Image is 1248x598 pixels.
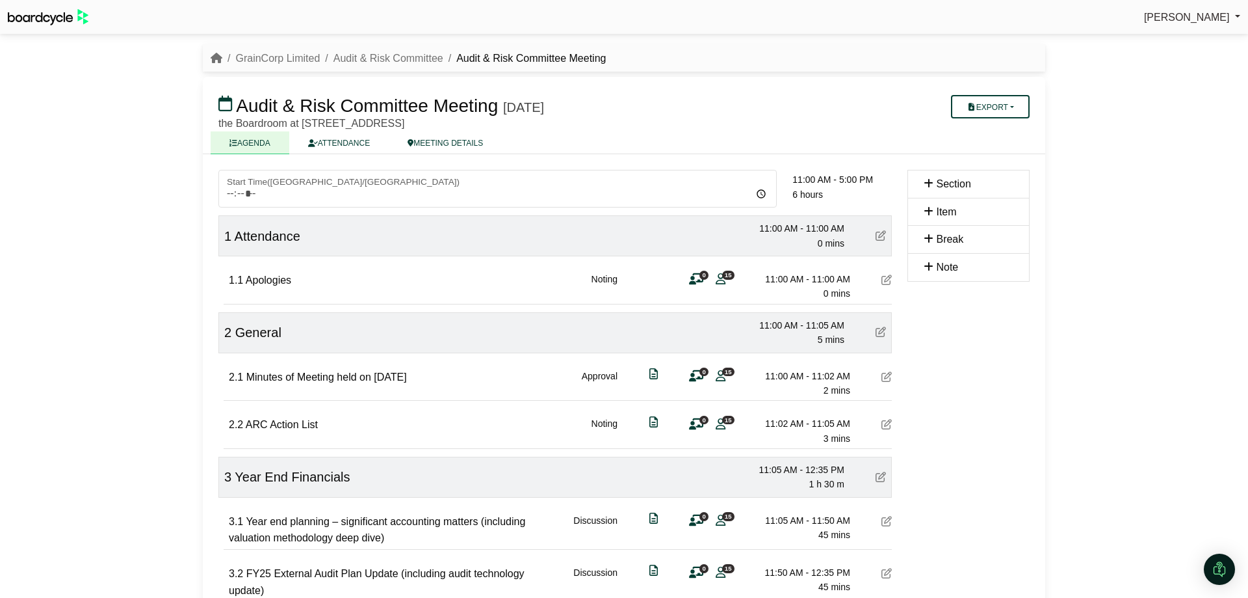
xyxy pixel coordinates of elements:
[503,100,544,115] div: [DATE]
[722,564,734,573] span: 15
[753,318,844,333] div: 11:00 AM - 11:05 AM
[289,131,389,154] a: ATTENDANCE
[818,530,850,540] span: 45 mins
[824,433,850,444] span: 3 mins
[699,512,708,521] span: 0
[573,513,617,547] div: Discussion
[936,206,956,217] span: Item
[218,118,404,129] span: the Boardroom at [STREET_ADDRESS]
[235,470,350,484] span: Year End Financials
[722,512,734,521] span: 15
[229,419,243,430] span: 2.2
[1144,12,1230,23] span: [PERSON_NAME]
[824,385,850,396] span: 2 mins
[936,178,970,189] span: Section
[229,568,525,596] span: FY25 External Audit Plan Update (including audit technology update)
[936,262,958,273] span: Note
[333,53,443,64] a: Audit & Risk Committee
[389,131,502,154] a: MEETING DETAILS
[246,275,291,286] span: Apologies
[818,238,844,249] span: 0 mins
[1144,9,1240,26] a: [PERSON_NAME]
[759,513,850,528] div: 11:05 AM - 11:50 AM
[582,369,617,398] div: Approval
[235,53,320,64] a: GrainCorp Limited
[951,95,1030,118] button: Export
[246,372,407,383] span: Minutes of Meeting held on [DATE]
[753,221,844,236] div: 11:00 AM - 11:00 AM
[229,372,243,383] span: 2.1
[591,416,617,446] div: Noting
[443,50,606,67] li: Audit & Risk Committee Meeting
[211,131,289,154] a: AGENDA
[759,565,850,580] div: 11:50 AM - 12:35 PM
[699,271,708,279] span: 0
[722,416,734,424] span: 15
[1204,554,1235,585] div: Open Intercom Messenger
[224,229,231,243] span: 1
[699,416,708,424] span: 0
[229,516,525,544] span: Year end planning – significant accounting matters (including valuation methodology deep dive)
[722,368,734,376] span: 15
[229,275,243,286] span: 1.1
[211,50,606,67] nav: breadcrumb
[246,419,318,430] span: ARC Action List
[236,96,498,116] span: Audit & Risk Committee Meeting
[235,325,281,340] span: General
[224,325,231,340] span: 2
[809,479,844,489] span: 1 h 30 m
[229,568,243,579] span: 3.2
[936,234,963,245] span: Break
[818,582,850,592] span: 45 mins
[591,272,617,301] div: Noting
[235,229,300,243] span: Attendance
[824,288,850,299] span: 0 mins
[722,271,734,279] span: 15
[699,368,708,376] span: 0
[792,189,823,200] span: 6 hours
[818,334,844,345] span: 5 mins
[759,416,850,431] div: 11:02 AM - 11:05 AM
[229,516,243,527] span: 3.1
[759,272,850,286] div: 11:00 AM - 11:00 AM
[792,172,892,187] div: 11:00 AM - 5:00 PM
[753,463,844,477] div: 11:05 AM - 12:35 PM
[8,9,88,25] img: BoardcycleBlackGreen-aaafeed430059cb809a45853b8cf6d952af9d84e6e89e1f1685b34bfd5cb7d64.svg
[699,564,708,573] span: 0
[224,470,231,484] span: 3
[759,369,850,383] div: 11:00 AM - 11:02 AM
